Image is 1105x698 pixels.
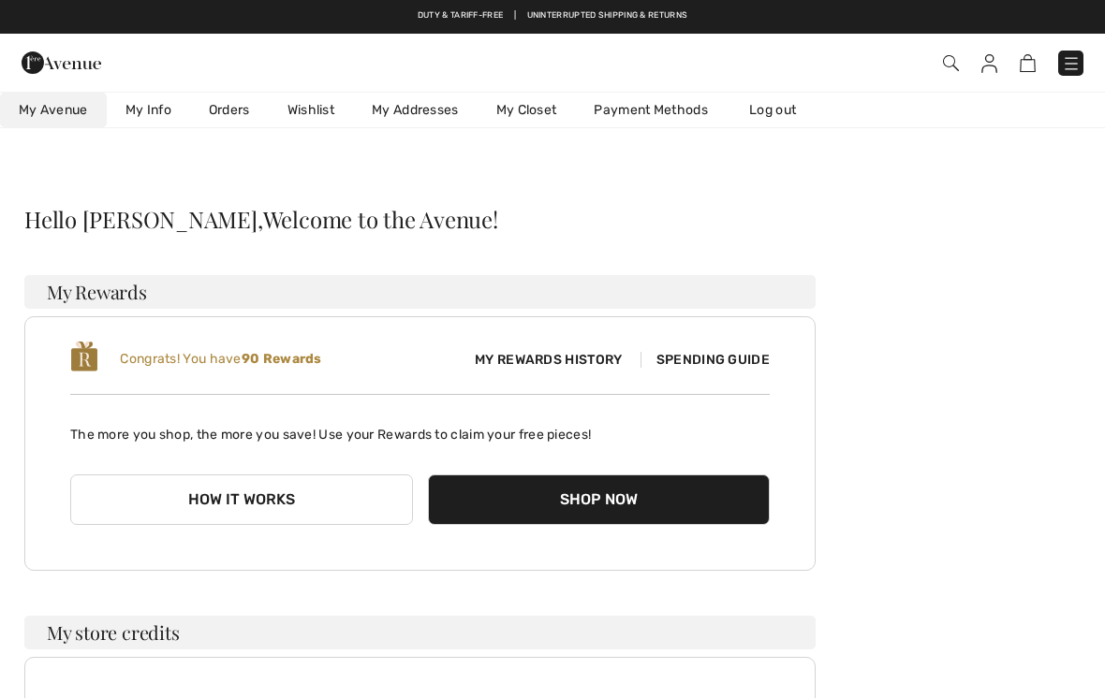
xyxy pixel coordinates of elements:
b: 90 Rewards [242,351,322,367]
img: loyalty_logo_r.svg [70,340,98,373]
span: Welcome to the Avenue! [263,208,498,230]
p: The more you shop, the more you save! Use your Rewards to claim your free pieces! [70,410,770,444]
button: Shop Now [428,474,771,525]
button: How it works [70,474,413,525]
a: Wishlist [269,93,353,127]
span: Congrats! You have [120,351,321,367]
img: Search [943,55,959,71]
div: Hello [PERSON_NAME], [24,208,816,230]
img: 1ère Avenue [22,44,101,81]
img: Menu [1062,54,1081,73]
a: My Info [107,93,190,127]
a: Log out [730,93,833,127]
span: My Rewards History [460,350,637,370]
img: My Info [981,54,997,73]
a: My Addresses [353,93,478,127]
img: Shopping Bag [1020,54,1036,72]
h3: My store credits [24,616,816,649]
span: Spending Guide [641,352,770,368]
a: 1ère Avenue [22,52,101,70]
span: My Avenue [19,100,88,120]
a: Payment Methods [575,93,727,127]
a: My Closet [478,93,576,127]
a: Orders [190,93,269,127]
h3: My Rewards [24,275,816,309]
